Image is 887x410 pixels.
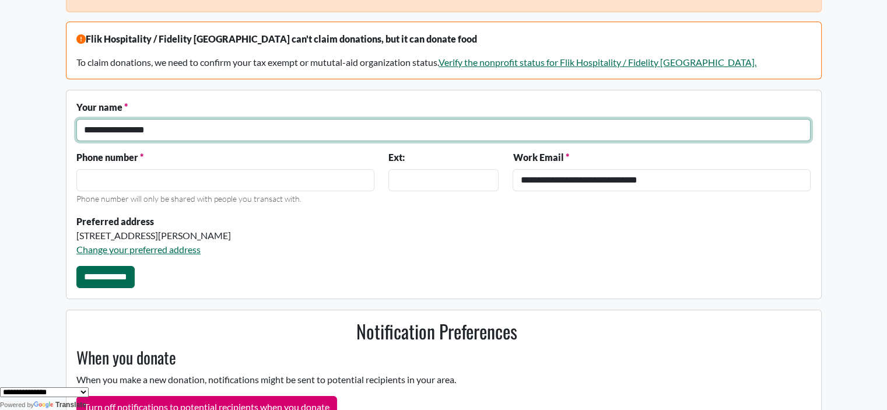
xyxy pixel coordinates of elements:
[439,57,756,68] a: Verify the nonprofit status for Flik Hospitality / Fidelity [GEOGRAPHIC_DATA].
[34,401,86,409] a: Translate
[76,216,154,227] strong: Preferred address
[76,100,128,114] label: Your name
[76,150,143,164] label: Phone number
[388,150,405,164] label: Ext:
[76,194,301,204] small: Phone number will only be shared with people you transact with.
[76,244,201,255] a: Change your preferred address
[76,32,811,46] p: Flik Hospitality / Fidelity [GEOGRAPHIC_DATA] can't claim donations, but it can donate food
[76,55,811,69] p: To claim donations, we need to confirm your tax exempt or mututal-aid organization status.
[513,150,569,164] label: Work Email
[69,320,804,342] h2: Notification Preferences
[34,401,55,409] img: Google Translate
[69,373,804,387] p: When you make a new donation, notifications might be sent to potential recipients in your area.
[76,229,499,243] div: [STREET_ADDRESS][PERSON_NAME]
[69,348,804,367] h3: When you donate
